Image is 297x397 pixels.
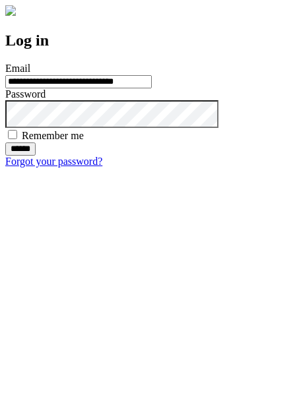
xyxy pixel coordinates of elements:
[5,5,16,16] img: logo-4e3dc11c47720685a147b03b5a06dd966a58ff35d612b21f08c02c0306f2b779.png
[5,63,30,74] label: Email
[5,88,46,100] label: Password
[22,130,84,141] label: Remember me
[5,156,102,167] a: Forgot your password?
[5,32,292,49] h2: Log in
